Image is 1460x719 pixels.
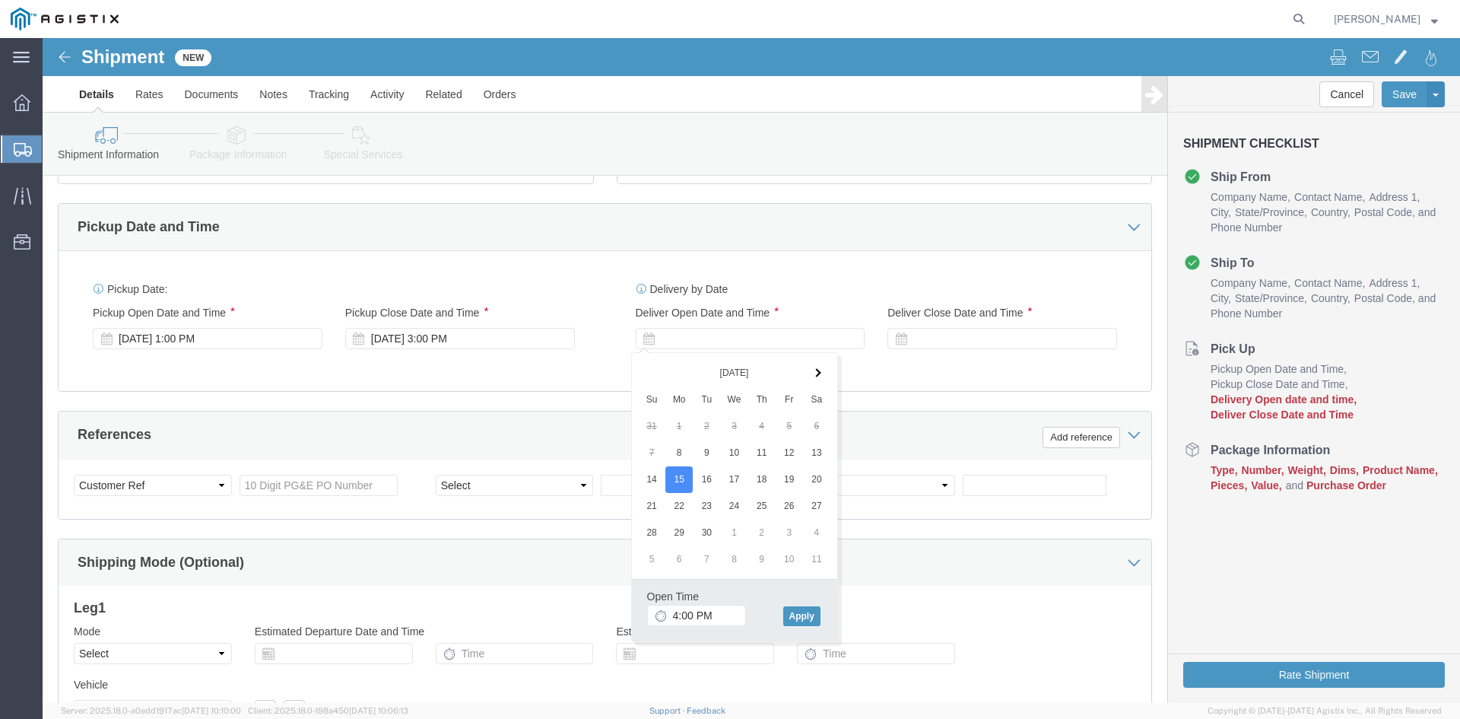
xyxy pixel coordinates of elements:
[11,8,119,30] img: logo
[182,706,241,715] span: [DATE] 10:10:00
[43,38,1460,703] iframe: FS Legacy Container
[1208,705,1442,717] span: Copyright © [DATE]-[DATE] Agistix Inc., All Rights Reserved
[349,706,408,715] span: [DATE] 10:06:13
[687,706,725,715] a: Feedback
[649,706,687,715] a: Support
[1333,10,1439,28] button: [PERSON_NAME]
[61,706,241,715] span: Server: 2025.18.0-a0edd1917ac
[1334,11,1420,27] span: Chris Catarino
[248,706,408,715] span: Client: 2025.18.0-198a450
